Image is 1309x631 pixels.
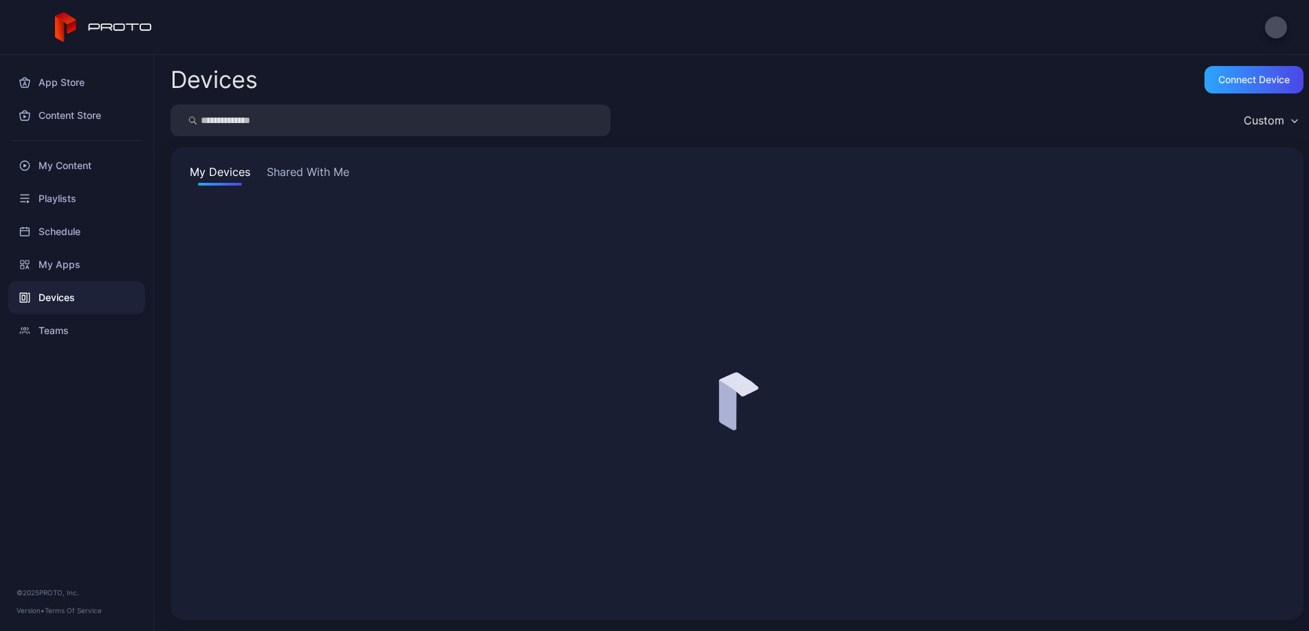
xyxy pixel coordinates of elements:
[45,606,102,615] a: Terms Of Service
[8,248,145,281] a: My Apps
[8,99,145,132] a: Content Store
[16,606,45,615] span: Version •
[8,314,145,347] a: Teams
[187,164,253,186] button: My Devices
[8,215,145,248] a: Schedule
[8,149,145,182] a: My Content
[1218,74,1290,85] div: Connect device
[1204,66,1303,93] button: Connect device
[264,164,352,186] button: Shared With Me
[8,281,145,314] a: Devices
[8,182,145,215] a: Playlists
[16,587,137,598] div: © 2025 PROTO, Inc.
[8,66,145,99] a: App Store
[1237,104,1303,136] button: Custom
[170,67,258,92] h2: Devices
[1244,113,1284,127] div: Custom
